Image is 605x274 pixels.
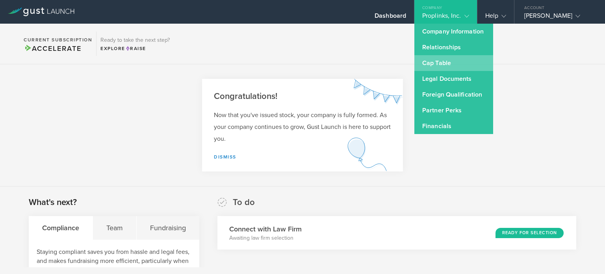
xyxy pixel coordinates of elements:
[422,12,469,24] div: Proplinks, Inc.
[29,197,77,208] h2: What's next?
[214,91,391,102] h2: Congratulations!
[375,12,406,24] div: Dashboard
[24,37,92,42] h2: Current Subscription
[485,12,506,24] div: Help
[233,197,255,208] h2: To do
[137,216,199,240] div: Fundraising
[217,216,576,250] div: Connect with Law FirmAwaiting law firm selectionReady for Selection
[100,45,170,52] div: Explore
[229,224,302,234] h3: Connect with Law Firm
[125,46,146,51] span: Raise
[214,154,236,160] a: Dismiss
[24,44,81,53] span: Accelerate
[100,37,170,43] h3: Ready to take the next step?
[496,228,564,238] div: Ready for Selection
[214,109,391,145] p: Now that you've issued stock, your company is fully formed. As your company continues to grow, Gu...
[93,216,137,240] div: Team
[566,236,605,274] iframe: Chat Widget
[229,234,302,242] p: Awaiting law firm selection
[524,12,591,24] div: [PERSON_NAME]
[96,32,174,56] div: Ready to take the next step?ExploreRaise
[29,216,93,240] div: Compliance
